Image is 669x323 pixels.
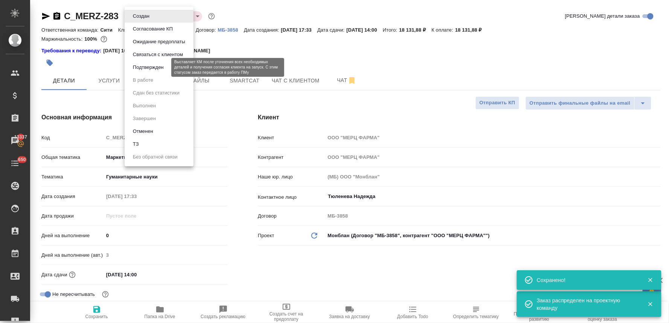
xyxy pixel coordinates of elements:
[131,89,182,97] button: Сдан без статистики
[131,153,180,161] button: Без обратной связи
[131,12,152,20] button: Создан
[131,38,187,46] button: Ожидание предоплаты
[131,140,141,148] button: ТЗ
[537,276,636,284] div: Сохранено!
[131,114,158,123] button: Завершен
[643,277,658,283] button: Закрыть
[131,25,175,33] button: Согласование КП
[131,50,185,59] button: Связаться с клиентом
[537,297,636,312] div: Заказ распределен на проектную команду
[131,76,155,84] button: В работе
[131,127,155,136] button: Отменен
[643,301,658,308] button: Закрыть
[131,63,166,72] button: Подтвержден
[131,102,158,110] button: Выполнен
